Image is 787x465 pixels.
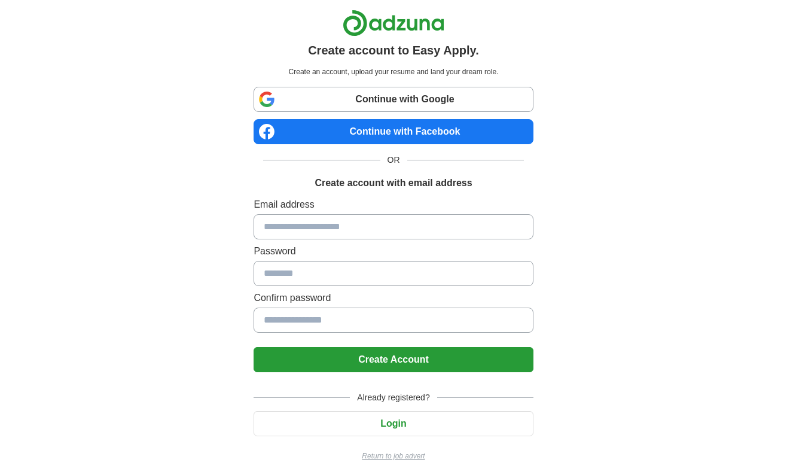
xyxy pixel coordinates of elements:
a: Return to job advert [254,451,533,461]
span: Already registered? [350,391,437,404]
button: Login [254,411,533,436]
label: Email address [254,197,533,212]
img: Adzuna logo [343,10,444,37]
label: Confirm password [254,291,533,305]
a: Continue with Facebook [254,119,533,144]
h1: Create account to Easy Apply. [308,41,479,59]
p: Create an account, upload your resume and land your dream role. [256,66,530,77]
a: Login [254,418,533,428]
h1: Create account with email address [315,176,472,190]
label: Password [254,244,533,259]
span: OR [380,154,407,166]
button: Create Account [254,347,533,372]
a: Continue with Google [254,87,533,112]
